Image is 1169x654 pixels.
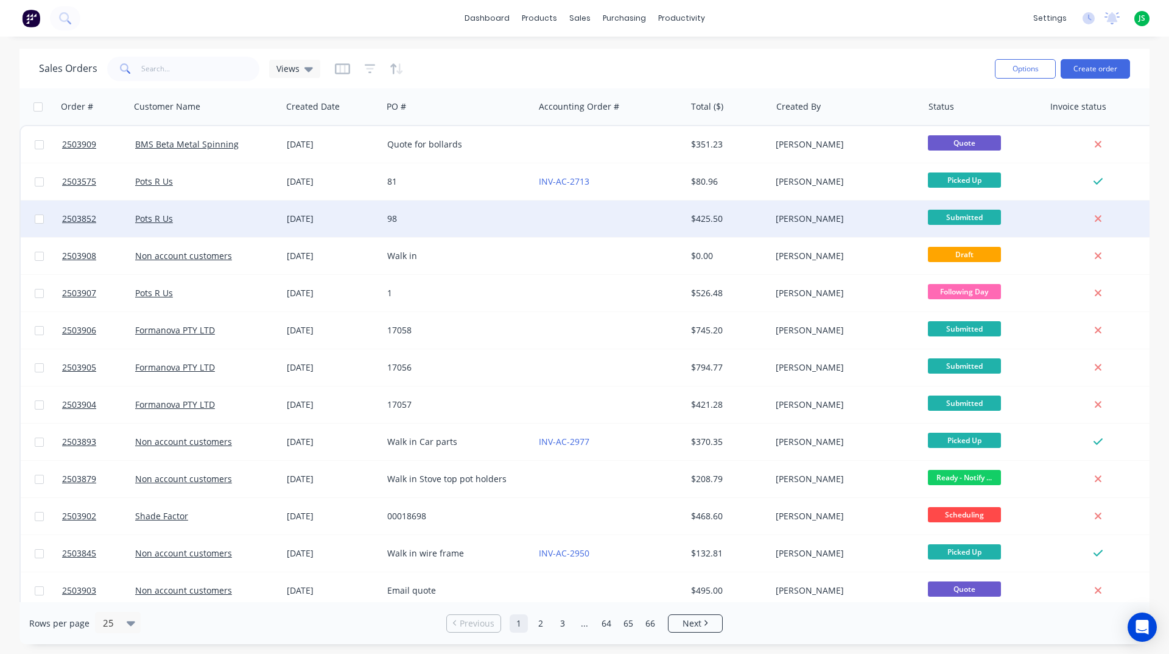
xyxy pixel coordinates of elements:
a: Non account customers [135,436,232,447]
a: 2503903 [62,572,135,609]
div: productivity [652,9,711,27]
div: [DATE] [287,585,377,597]
span: Submitted [928,396,1001,411]
a: Page 2 [532,614,550,633]
a: Non account customers [135,250,232,261]
a: Formanova PTY LTD [135,399,215,410]
div: 17058 [387,324,522,336]
div: [PERSON_NAME] [776,473,911,485]
a: Page 1 is your current page [510,614,528,633]
div: 17057 [387,399,522,411]
div: Total ($) [691,101,723,113]
a: INV-AC-2713 [539,176,589,187]
span: 2503905 [62,361,96,374]
div: [PERSON_NAME] [776,436,911,448]
div: [DATE] [287,547,377,560]
div: [PERSON_NAME] [776,361,911,374]
div: [PERSON_NAME] [776,287,911,299]
div: PO # [387,101,406,113]
div: $370.35 [691,436,762,448]
div: 81 [387,176,522,188]
div: $495.00 [691,585,762,597]
a: Non account customers [135,585,232,596]
a: BMS Beta Metal Spinning [135,138,239,150]
div: [PERSON_NAME] [776,399,911,411]
a: 2503893 [62,424,135,460]
div: [PERSON_NAME] [776,510,911,522]
a: Formanova PTY LTD [135,324,215,336]
span: 2503906 [62,324,96,336]
div: [DATE] [287,287,377,299]
span: 2503893 [62,436,96,448]
span: 2503852 [62,213,96,225]
span: Quote [928,135,1001,151]
a: 2503909 [62,126,135,163]
span: 2503845 [62,547,96,560]
span: Picked Up [928,172,1001,188]
a: Next page [669,617,722,630]
a: Page 66 [641,614,659,633]
span: 2503903 [62,585,96,597]
a: Pots R Us [135,213,173,224]
a: 2503905 [62,349,135,386]
div: Accounting Order # [539,101,619,113]
a: 2503852 [62,201,135,237]
a: 2503908 [62,238,135,274]
div: purchasing [597,9,652,27]
div: [DATE] [287,510,377,522]
div: [DATE] [287,473,377,485]
div: [PERSON_NAME] [776,547,911,560]
span: Next [683,617,701,630]
span: 2503575 [62,176,96,188]
div: $351.23 [691,138,762,151]
div: $468.60 [691,510,762,522]
div: 17056 [387,361,522,374]
span: 2503908 [62,250,96,262]
span: 2503909 [62,138,96,151]
div: [PERSON_NAME] [776,213,911,225]
span: Submitted [928,210,1001,225]
a: Page 64 [597,614,616,633]
div: sales [563,9,597,27]
a: 2503879 [62,461,135,497]
a: Previous page [447,617,500,630]
a: Page 3 [553,614,572,633]
div: [PERSON_NAME] [776,585,911,597]
input: Search... [141,57,260,81]
div: Walk in Stove top pot holders [387,473,522,485]
span: Views [276,62,300,75]
img: Factory [22,9,40,27]
div: Quote for bollards [387,138,522,151]
div: Status [929,101,954,113]
span: Scheduling [928,507,1001,522]
div: Order # [61,101,93,113]
div: $526.48 [691,287,762,299]
div: Walk in wire frame [387,547,522,560]
span: 2503907 [62,287,96,299]
a: Shade Factor [135,510,188,522]
div: [PERSON_NAME] [776,324,911,336]
div: [DATE] [287,361,377,374]
a: 2503575 [62,163,135,200]
div: $794.77 [691,361,762,374]
span: 2503904 [62,399,96,411]
ul: Pagination [441,614,728,633]
div: [DATE] [287,176,377,188]
div: $421.28 [691,399,762,411]
a: dashboard [458,9,516,27]
div: [PERSON_NAME] [776,250,911,262]
span: Ready - Notify ... [928,470,1001,485]
div: $208.79 [691,473,762,485]
div: 1 [387,287,522,299]
a: Page 65 [619,614,637,633]
div: Invoice status [1050,101,1106,113]
div: Created By [776,101,821,113]
div: Created Date [286,101,340,113]
div: $80.96 [691,176,762,188]
div: products [516,9,563,27]
h1: Sales Orders [39,63,97,74]
div: Customer Name [134,101,200,113]
div: [DATE] [287,399,377,411]
span: Submitted [928,321,1001,336]
span: Submitted [928,358,1001,374]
